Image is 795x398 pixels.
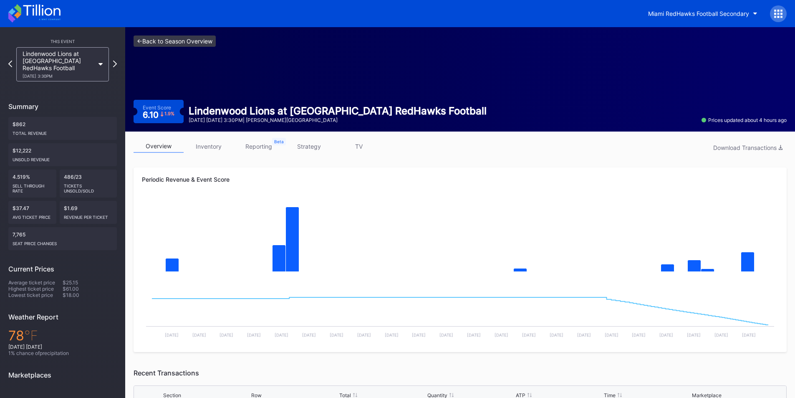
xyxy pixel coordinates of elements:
[8,286,63,292] div: Highest ticket price
[23,74,94,79] div: [DATE] 3:30PM
[60,201,117,224] div: $1.69
[385,332,399,337] text: [DATE]
[8,201,56,224] div: $37.47
[63,292,117,298] div: $18.00
[8,371,117,379] div: Marketplaces
[467,332,481,337] text: [DATE]
[134,140,184,153] a: overview
[8,350,117,356] div: 1 % chance of precipitation
[134,35,216,47] a: <-Back to Season Overview
[8,327,117,344] div: 78
[23,50,94,79] div: Lindenwood Lions at [GEOGRAPHIC_DATA] RedHawks Football
[8,265,117,273] div: Current Prices
[64,180,113,193] div: Tickets Unsold/Sold
[702,117,787,123] div: Prices updated about 4 hours ago
[189,117,487,123] div: [DATE] [DATE] 3:30PM | [PERSON_NAME][GEOGRAPHIC_DATA]
[8,344,117,350] div: [DATE] [DATE]
[13,154,113,162] div: Unsold Revenue
[357,332,371,337] text: [DATE]
[8,39,117,44] div: This Event
[275,332,288,337] text: [DATE]
[302,332,316,337] text: [DATE]
[742,332,756,337] text: [DATE]
[687,332,701,337] text: [DATE]
[439,332,453,337] text: [DATE]
[632,332,646,337] text: [DATE]
[142,198,778,281] svg: Chart title
[648,10,749,17] div: Miami RedHawks Football Secondary
[189,105,487,117] div: Lindenwood Lions at [GEOGRAPHIC_DATA] RedHawks Football
[605,332,618,337] text: [DATE]
[8,227,117,250] div: 7,765
[709,142,787,153] button: Download Transactions
[713,144,782,151] div: Download Transactions
[64,211,113,220] div: Revenue per ticket
[234,140,284,153] a: reporting
[63,286,117,292] div: $61.00
[142,281,778,344] svg: Chart title
[334,140,384,153] a: TV
[8,170,56,198] div: 4.519%
[134,369,787,377] div: Recent Transactions
[8,313,117,321] div: Weather Report
[495,332,508,337] text: [DATE]
[60,170,117,198] div: 486/23
[164,112,174,116] div: 1.9 %
[659,332,673,337] text: [DATE]
[577,332,591,337] text: [DATE]
[8,102,117,111] div: Summary
[8,292,63,298] div: Lowest ticket price
[330,332,343,337] text: [DATE]
[8,143,117,166] div: $12,222
[412,332,426,337] text: [DATE]
[284,140,334,153] a: strategy
[8,279,63,286] div: Average ticket price
[184,140,234,153] a: inventory
[24,327,38,344] span: ℉
[13,127,113,136] div: Total Revenue
[142,176,778,183] div: Periodic Revenue & Event Score
[642,6,764,21] button: Miami RedHawks Football Secondary
[143,104,171,111] div: Event Score
[13,238,113,246] div: seat price changes
[550,332,563,337] text: [DATE]
[247,332,261,337] text: [DATE]
[8,117,117,140] div: $862
[13,180,52,193] div: Sell Through Rate
[220,332,233,337] text: [DATE]
[63,279,117,286] div: $25.15
[143,111,174,119] div: 6.10
[714,332,728,337] text: [DATE]
[165,332,179,337] text: [DATE]
[192,332,206,337] text: [DATE]
[522,332,536,337] text: [DATE]
[13,211,52,220] div: Avg ticket price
